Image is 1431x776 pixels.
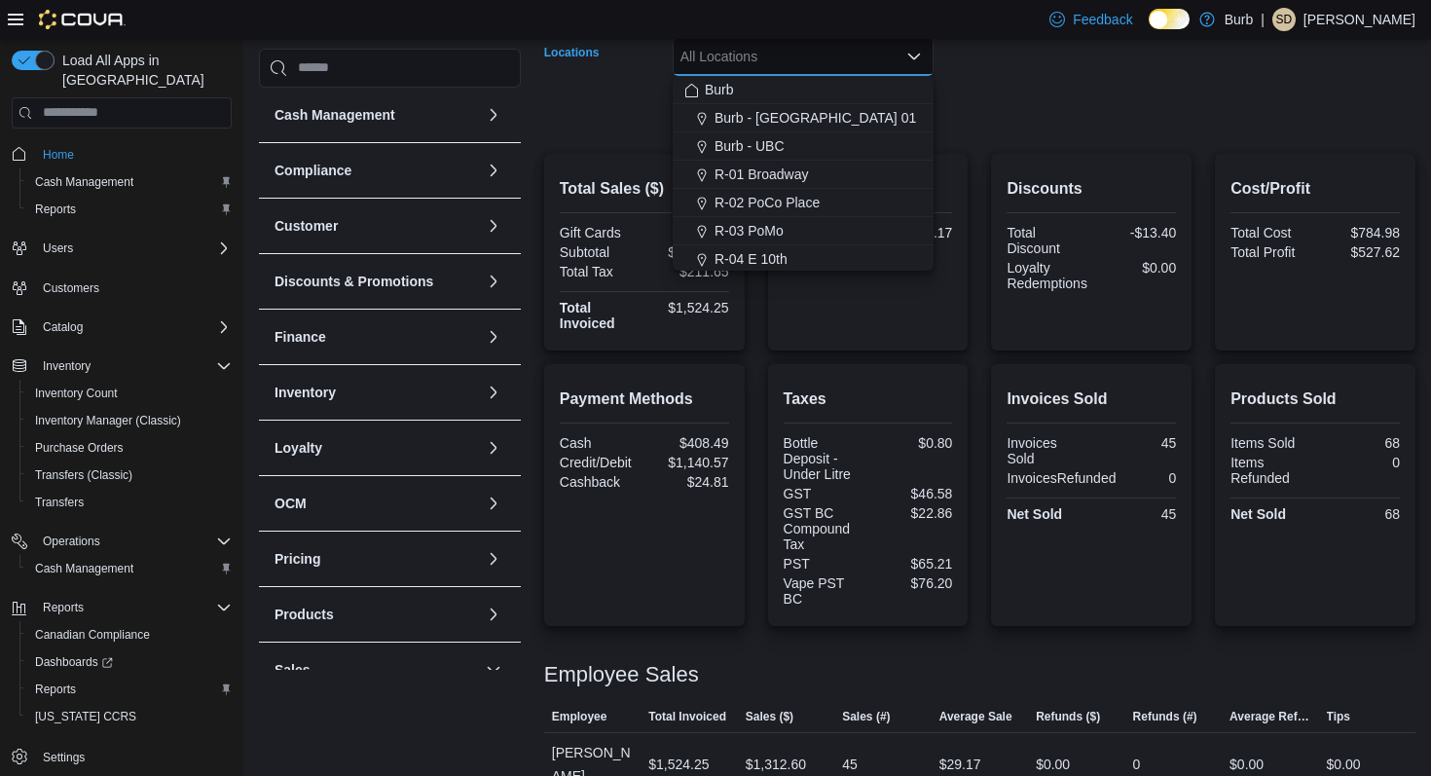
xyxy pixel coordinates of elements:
[648,455,729,470] div: $1,140.57
[842,709,890,724] span: Sales (#)
[35,315,232,339] span: Catalog
[560,435,641,451] div: Cash
[784,556,864,572] div: PST
[35,354,98,378] button: Inventory
[27,198,84,221] a: Reports
[560,455,641,470] div: Credit/Debit
[746,709,793,724] span: Sales ($)
[27,557,141,580] a: Cash Management
[482,603,505,626] button: Products
[275,494,307,513] h3: OCM
[35,413,181,428] span: Inventory Manager (Classic)
[1327,753,1361,776] div: $0.00
[784,575,864,607] div: Vape PST BC
[55,51,232,90] span: Load All Apps in [GEOGRAPHIC_DATA]
[27,650,121,674] a: Dashboards
[544,663,699,686] h3: Employee Sales
[27,705,144,728] a: [US_STATE] CCRS
[35,386,118,401] span: Inventory Count
[275,605,334,624] h3: Products
[1007,260,1087,291] div: Loyalty Redemptions
[275,327,478,347] button: Finance
[1230,455,1311,486] div: Items Refunded
[27,463,232,487] span: Transfers (Classic)
[275,272,478,291] button: Discounts & Promotions
[275,161,478,180] button: Compliance
[27,491,232,514] span: Transfers
[906,49,922,64] button: Close list of options
[482,381,505,404] button: Inventory
[35,315,91,339] button: Catalog
[19,196,239,223] button: Reports
[673,189,934,217] button: R-02 PoCo Place
[715,108,916,128] span: Burb - [GEOGRAPHIC_DATA] 01
[275,327,326,347] h3: Finance
[784,388,953,411] h2: Taxes
[1272,8,1296,31] div: Shelby Deppiesse
[35,495,84,510] span: Transfers
[715,193,820,212] span: R-02 PoCo Place
[552,709,607,724] span: Employee
[275,161,351,180] h3: Compliance
[482,103,505,127] button: Cash Management
[673,245,934,274] button: R-04 E 10th
[27,650,232,674] span: Dashboards
[27,409,232,432] span: Inventory Manager (Classic)
[939,753,981,776] div: $29.17
[19,434,239,462] button: Purchase Orders
[27,382,126,405] a: Inventory Count
[43,534,100,549] span: Operations
[648,244,729,260] div: $1,312.60
[19,676,239,703] button: Reports
[27,678,84,701] a: Reports
[1095,506,1176,522] div: 45
[1230,244,1311,260] div: Total Profit
[1229,709,1310,724] span: Average Refund
[19,168,239,196] button: Cash Management
[673,217,934,245] button: R-03 PoMo
[705,80,734,99] span: Burb
[35,276,232,300] span: Customers
[784,435,864,482] div: Bottle Deposit - Under Litre
[560,388,729,411] h2: Payment Methods
[35,354,232,378] span: Inventory
[19,555,239,582] button: Cash Management
[482,214,505,238] button: Customer
[1007,506,1062,522] strong: Net Sold
[275,438,322,458] h3: Loyalty
[715,136,785,156] span: Burb - UBC
[673,76,934,387] div: Choose from the following options
[648,709,726,724] span: Total Invoiced
[35,627,150,643] span: Canadian Compliance
[275,494,478,513] button: OCM
[784,505,864,552] div: GST BC Compound Tax
[715,221,784,240] span: R-03 PoMo
[842,753,858,776] div: 45
[482,547,505,571] button: Pricing
[35,440,124,456] span: Purchase Orders
[35,143,82,166] a: Home
[35,467,132,483] span: Transfers (Classic)
[648,300,729,315] div: $1,524.25
[482,325,505,349] button: Finance
[275,438,478,458] button: Loyalty
[275,549,478,569] button: Pricing
[1149,29,1150,30] span: Dark Mode
[35,237,232,260] span: Users
[1095,260,1176,276] div: $0.00
[1303,8,1415,31] p: [PERSON_NAME]
[1327,709,1350,724] span: Tips
[560,177,729,201] h2: Total Sales ($)
[35,596,232,619] span: Reports
[1007,388,1176,411] h2: Invoices Sold
[35,277,107,300] a: Customers
[4,274,239,302] button: Customers
[4,528,239,555] button: Operations
[27,170,232,194] span: Cash Management
[35,202,76,217] span: Reports
[43,750,85,765] span: Settings
[1230,177,1400,201] h2: Cost/Profit
[673,104,934,132] button: Burb - [GEOGRAPHIC_DATA] 01
[35,744,232,768] span: Settings
[35,530,232,553] span: Operations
